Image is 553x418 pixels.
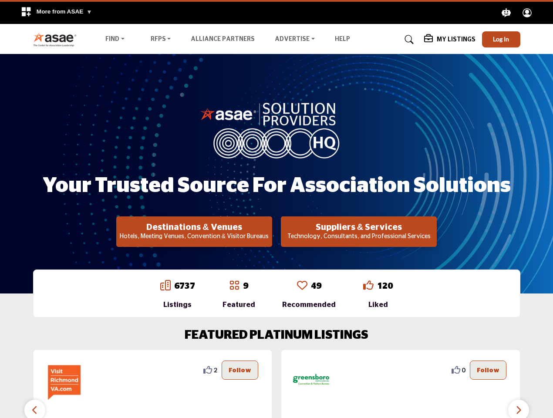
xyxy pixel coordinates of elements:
h2: FEATURED PLATINUM LISTINGS [185,328,368,343]
a: Advertise [269,34,321,46]
a: 49 [311,282,321,290]
span: More from ASAE [37,8,92,15]
a: Search [396,33,419,47]
div: More from ASAE [15,2,98,24]
img: Site Logo [33,32,81,47]
div: Featured [223,300,255,310]
h1: Your Trusted Source for Association Solutions [43,172,511,199]
div: Recommended [282,300,336,310]
img: Greensboro Area CVB [292,361,331,400]
span: 0 [462,365,465,374]
img: Richmond Region Tourism [44,361,83,400]
img: image [200,101,353,158]
a: RFPs [145,34,177,46]
a: 6737 [174,282,195,290]
a: Find [99,34,131,46]
button: Destinations & Venues Hotels, Meeting Venues, Convention & Visitor Bureaus [116,216,272,247]
p: Follow [229,365,251,375]
p: Technology, Consultants, and Professional Services [283,233,434,241]
i: Go to Liked [363,280,374,290]
a: Go to Featured [229,280,239,292]
div: Liked [363,300,393,310]
button: Suppliers & Services Technology, Consultants, and Professional Services [281,216,437,247]
button: Follow [470,361,506,380]
div: My Listings [424,34,475,45]
h2: Suppliers & Services [283,222,434,233]
a: Alliance Partners [191,36,255,42]
h5: My Listings [437,36,475,44]
a: Go to Recommended [297,280,307,292]
p: Follow [477,365,499,375]
span: 2 [214,365,217,374]
a: Help [335,36,350,42]
div: Listings [160,300,195,310]
h2: Destinations & Venues [119,222,270,233]
p: Hotels, Meeting Venues, Convention & Visitor Bureaus [119,233,270,241]
a: 120 [377,282,393,290]
span: Log In [493,35,509,43]
button: Log In [482,31,520,47]
button: Follow [222,361,258,380]
a: 9 [243,282,248,290]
